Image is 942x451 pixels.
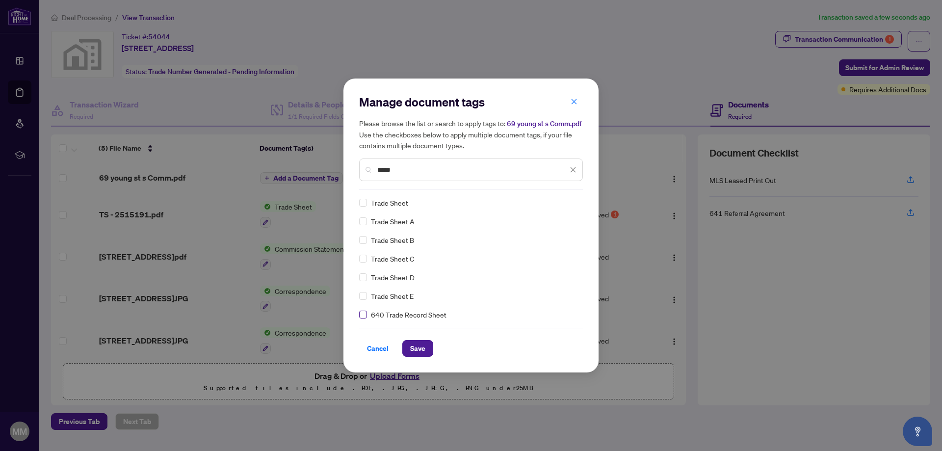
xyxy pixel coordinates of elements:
h5: Please browse the list or search to apply tags to: Use the checkboxes below to apply multiple doc... [359,118,583,151]
span: 69 young st s Comm.pdf [507,119,581,128]
span: Trade Sheet B [371,235,414,245]
span: Save [410,341,425,356]
span: 640 Trade Record Sheet [371,309,446,320]
button: Cancel [359,340,396,357]
span: close [571,98,577,105]
span: Trade Sheet D [371,272,415,283]
span: Trade Sheet C [371,253,414,264]
span: Trade Sheet E [371,291,414,301]
button: Open asap [903,417,932,446]
span: Cancel [367,341,389,356]
h2: Manage document tags [359,94,583,110]
button: Save [402,340,433,357]
span: Trade Sheet A [371,216,415,227]
span: close [570,166,576,173]
span: Trade Sheet [371,197,408,208]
